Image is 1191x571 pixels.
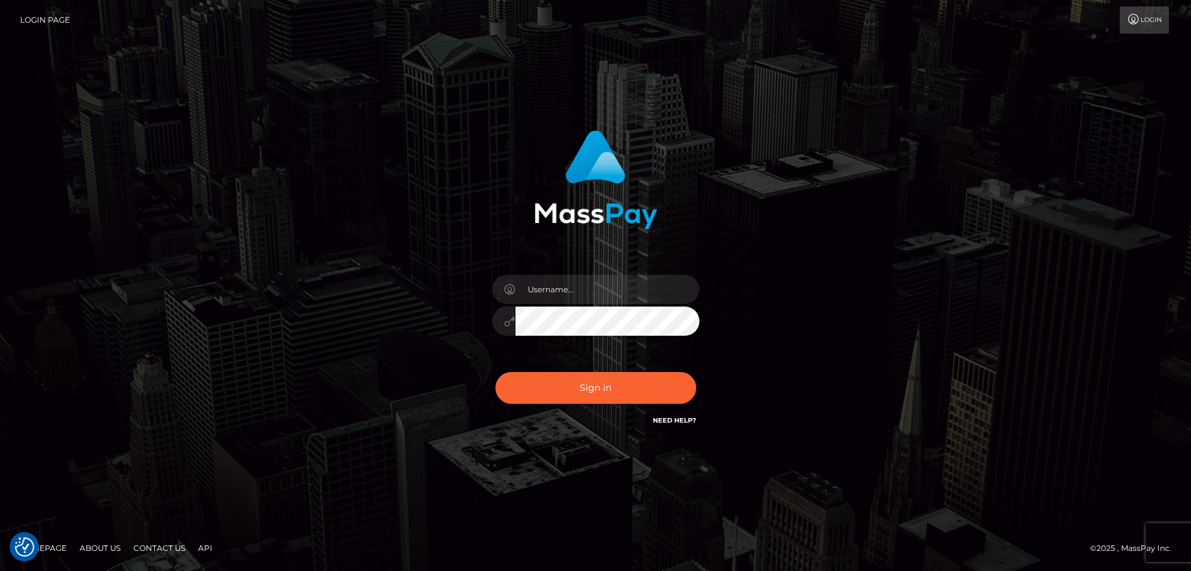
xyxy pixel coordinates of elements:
button: Sign in [495,372,696,404]
div: © 2025 , MassPay Inc. [1090,541,1181,555]
a: Login [1120,6,1169,34]
a: Contact Us [128,538,190,558]
a: Homepage [14,538,72,558]
a: Login Page [20,6,70,34]
a: API [193,538,218,558]
a: About Us [74,538,126,558]
img: MassPay Login [534,130,657,229]
input: Username... [516,275,699,304]
img: Revisit consent button [15,537,34,557]
button: Consent Preferences [15,537,34,557]
a: Need Help? [653,416,696,425]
